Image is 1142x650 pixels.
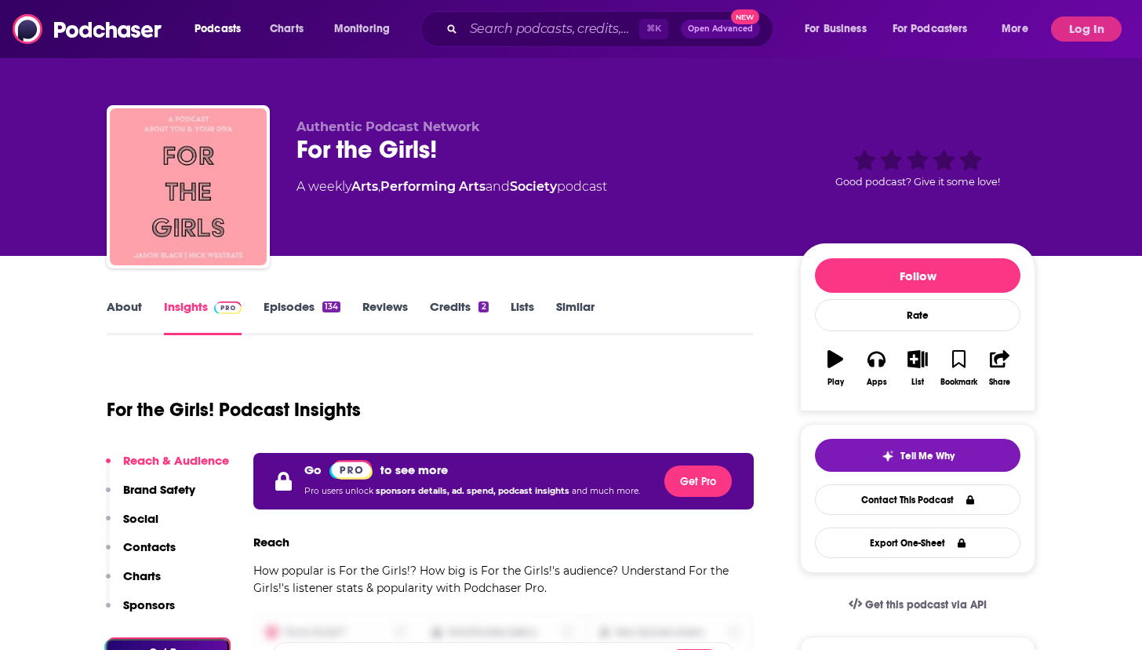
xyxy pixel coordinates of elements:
[270,18,304,40] span: Charts
[827,378,844,387] div: Play
[376,486,572,496] span: sponsors details, ad. spend, podcast insights
[106,482,195,511] button: Brand Safety
[184,16,261,42] button: open menu
[107,398,361,422] h1: For the Girls! Podcast Insights
[815,528,1020,558] button: Export One-Sheet
[865,598,987,612] span: Get this podcast via API
[1002,18,1028,40] span: More
[380,179,486,194] a: Performing Arts
[123,597,175,612] p: Sponsors
[836,586,999,624] a: Get this podcast via API
[911,378,924,387] div: List
[835,176,1000,188] span: Good podcast? Give it some love!
[296,177,607,196] div: A weekly podcast
[322,301,340,312] div: 134
[195,18,241,40] span: Podcasts
[214,301,242,314] img: Podchaser Pro
[867,378,887,387] div: Apps
[362,299,408,335] a: Reviews
[329,459,373,480] a: Pro website
[123,453,229,468] p: Reach & Audience
[106,568,161,597] button: Charts
[989,378,1010,387] div: Share
[334,18,390,40] span: Monitoring
[478,301,488,312] div: 2
[296,119,480,134] span: Authentic Podcast Network
[123,539,176,554] p: Contacts
[882,16,991,42] button: open menu
[510,179,557,194] a: Society
[253,562,754,597] p: How popular is For the Girls!? How big is For the Girls!'s audience? Understand For the Girls!'s ...
[938,340,979,396] button: Bookmark
[980,340,1020,396] button: Share
[435,11,788,47] div: Search podcasts, credits, & more...
[123,482,195,497] p: Brand Safety
[882,450,894,462] img: tell me why sparkle
[731,9,759,24] span: New
[380,462,448,477] p: to see more
[464,16,639,42] input: Search podcasts, credits, & more...
[1051,16,1122,42] button: Log In
[106,453,229,482] button: Reach & Audience
[106,539,176,568] button: Contacts
[940,378,977,387] div: Bookmark
[13,14,163,44] img: Podchaser - Follow, Share and Rate Podcasts
[260,16,313,42] a: Charts
[106,597,175,626] button: Sponsors
[264,299,340,335] a: Episodes134
[815,439,1020,472] button: tell me why sparkleTell Me Why
[304,480,640,503] p: Pro users unlock and much more.
[893,18,968,40] span: For Podcasters
[815,484,1020,515] a: Contact This Podcast
[511,299,534,335] a: Lists
[430,299,488,335] a: Credits2
[556,299,595,335] a: Similar
[897,340,938,396] button: List
[856,340,897,396] button: Apps
[815,340,856,396] button: Play
[253,535,289,550] h3: Reach
[123,568,161,583] p: Charts
[800,119,1035,217] div: Good podcast? Give it some love!
[900,450,955,462] span: Tell Me Why
[639,19,668,39] span: ⌘ K
[323,16,410,42] button: open menu
[329,460,373,480] img: Podchaser Pro
[378,179,380,194] span: ,
[304,462,322,477] p: Go
[805,18,867,40] span: For Business
[688,25,753,33] span: Open Advanced
[815,258,1020,293] button: Follow
[794,16,886,42] button: open menu
[815,299,1020,331] div: Rate
[164,299,242,335] a: InsightsPodchaser Pro
[486,179,510,194] span: and
[351,179,378,194] a: Arts
[106,511,158,540] button: Social
[664,466,732,497] button: Get Pro
[110,108,267,265] img: For the Girls!
[107,299,142,335] a: About
[123,511,158,526] p: Social
[991,16,1048,42] button: open menu
[681,20,760,38] button: Open AdvancedNew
